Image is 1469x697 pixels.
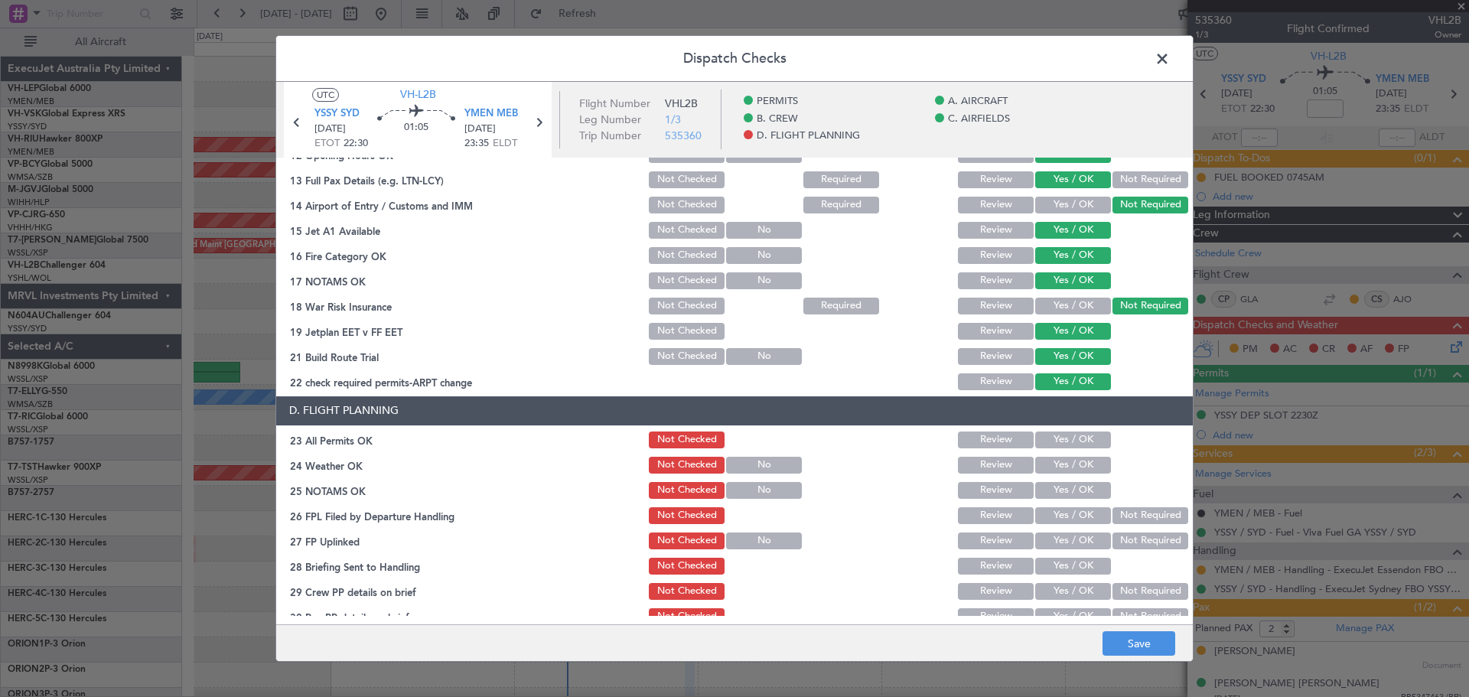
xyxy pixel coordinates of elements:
[276,36,1193,82] header: Dispatch Checks
[1112,533,1188,549] button: Not Required
[1112,583,1188,600] button: Not Required
[1112,298,1188,314] button: Not Required
[1112,608,1188,625] button: Not Required
[1112,197,1188,213] button: Not Required
[1112,507,1188,524] button: Not Required
[1112,171,1188,188] button: Not Required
